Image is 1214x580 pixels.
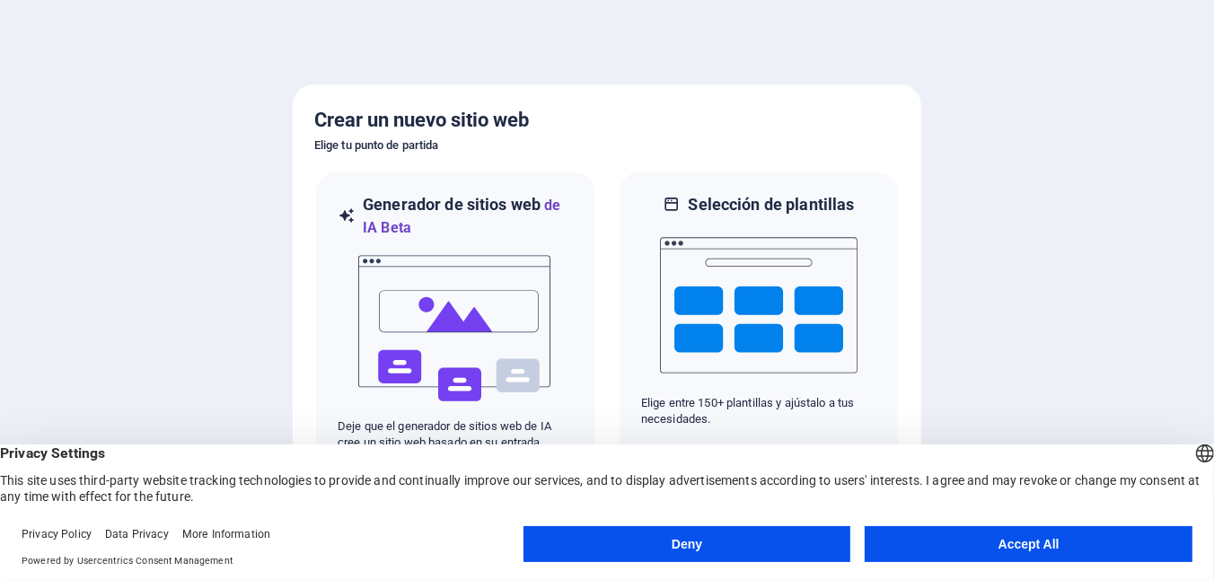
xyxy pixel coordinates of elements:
p: Elige entre 150+ plantillas y ajústalo a tus necesidades. [641,395,876,427]
h6: Generador de sitios web [363,194,573,239]
span: de IA Beta [363,197,560,236]
img: IA [356,239,554,418]
div: Selección de plantillasElige entre 150+ plantillas y ajústalo a tus necesidades. [618,171,900,474]
div: Generador de sitios webde IA BetaIADeje que el generador de sitios web de IA cree un sitio web ba... [314,171,596,474]
h6: Selección de plantillas [689,194,855,215]
h5: Crear un nuevo sitio web [314,106,900,135]
p: Deje que el generador de sitios web de IA cree un sitio web basado en su entrada. [338,418,573,451]
h6: Elige tu punto de partida [314,135,900,156]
